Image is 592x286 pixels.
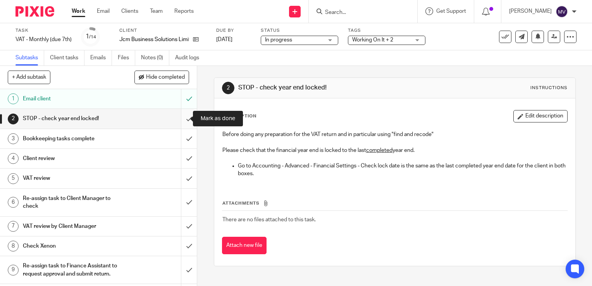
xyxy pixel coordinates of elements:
[141,50,169,65] a: Notes (0)
[265,37,292,43] span: In progress
[119,36,189,43] p: Jcm Business Solutions Limited
[509,7,552,15] p: [PERSON_NAME]
[118,50,135,65] a: Files
[23,113,123,124] h1: STOP - check year end locked!
[261,28,338,34] label: Status
[222,82,234,94] div: 2
[150,7,163,15] a: Team
[90,50,112,65] a: Emails
[8,241,19,252] div: 8
[216,28,251,34] label: Due by
[222,237,267,254] button: Attach new file
[8,197,19,208] div: 6
[23,221,123,232] h1: VAT review by Client Manager
[8,133,19,144] div: 3
[530,85,568,91] div: Instructions
[222,217,316,222] span: There are no files attached to this task.
[556,5,568,18] img: svg%3E
[146,74,185,81] span: Hide completed
[8,71,50,84] button: + Add subtask
[97,7,110,15] a: Email
[222,201,260,205] span: Attachments
[216,37,232,42] span: [DATE]
[23,193,123,212] h1: Re-assign task to Client Manager to check
[352,37,393,43] span: Working On It + 2
[23,240,123,252] h1: Check Xenon
[348,28,425,34] label: Tags
[23,153,123,164] h1: Client review
[15,28,72,34] label: Task
[23,133,123,145] h1: Bookkeeping tasks complete
[8,173,19,184] div: 5
[238,162,567,178] p: Go to Accounting - Advanced - Financial Settings - Check lock date is the same as the last comple...
[15,6,54,17] img: Pixie
[50,50,84,65] a: Client tasks
[513,110,568,122] button: Edit description
[222,113,256,119] p: Description
[23,260,123,280] h1: Re-assign task to Finance Assistant to request approval and submit return.
[324,9,394,16] input: Search
[15,50,44,65] a: Subtasks
[86,32,96,41] div: 1
[72,7,85,15] a: Work
[89,35,96,39] small: /14
[222,146,567,154] p: Please check that the financial year end is locked to the last year end.
[175,50,205,65] a: Audit logs
[8,265,19,276] div: 9
[23,172,123,184] h1: VAT review
[8,221,19,232] div: 7
[366,148,392,153] u: completed
[8,114,19,124] div: 2
[121,7,138,15] a: Clients
[15,36,72,43] div: VAT - Monthly (due 7th)
[436,9,466,14] span: Get Support
[134,71,189,84] button: Hide completed
[119,28,207,34] label: Client
[8,93,19,104] div: 1
[222,131,567,138] p: Before doing any preparation for the VAT return and in particular using "find and recode"
[8,153,19,164] div: 4
[174,7,194,15] a: Reports
[238,84,411,92] h1: STOP - check year end locked!
[23,93,123,105] h1: Email client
